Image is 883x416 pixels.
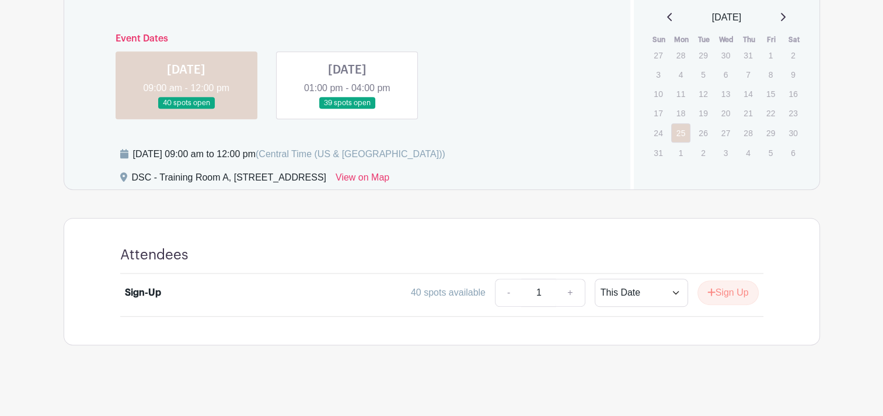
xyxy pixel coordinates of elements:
a: 25 [671,123,690,143]
h4: Attendees [120,247,189,264]
span: (Central Time (US & [GEOGRAPHIC_DATA])) [256,149,445,159]
p: 17 [648,104,668,122]
p: 19 [693,104,713,122]
p: 1 [761,46,780,64]
a: View on Map [336,171,389,189]
th: Tue [693,34,716,46]
p: 6 [783,144,802,162]
p: 2 [783,46,802,64]
a: + [556,279,585,307]
th: Sat [783,34,805,46]
p: 20 [716,104,735,122]
th: Thu [738,34,760,46]
p: 31 [738,46,758,64]
p: 9 [783,65,802,84]
th: Sun [648,34,671,46]
p: 30 [716,46,735,64]
p: 14 [738,85,758,103]
p: 22 [761,104,780,122]
p: 30 [783,124,802,142]
p: 28 [671,46,690,64]
p: 10 [648,85,668,103]
p: 31 [648,144,668,162]
p: 11 [671,85,690,103]
p: 5 [693,65,713,84]
p: 7 [738,65,758,84]
div: [DATE] 09:00 am to 12:00 pm [133,147,445,161]
p: 15 [761,85,780,103]
p: 29 [693,46,713,64]
p: 18 [671,104,690,122]
p: 3 [648,65,668,84]
p: 6 [716,65,735,84]
p: 26 [693,124,713,142]
p: 3 [716,144,735,162]
th: Fri [760,34,783,46]
p: 1 [671,144,690,162]
div: Sign-Up [125,286,161,300]
p: 28 [738,124,758,142]
p: 8 [761,65,780,84]
button: Sign Up [697,280,759,305]
div: 40 spots available [411,286,486,300]
p: 2 [693,144,713,162]
p: 4 [738,144,758,162]
p: 4 [671,65,690,84]
p: 24 [648,124,668,142]
p: 16 [783,85,802,103]
span: [DATE] [712,11,741,25]
p: 27 [648,46,668,64]
p: 5 [761,144,780,162]
p: 12 [693,85,713,103]
h6: Event Dates [106,33,589,44]
p: 21 [738,104,758,122]
p: 23 [783,104,802,122]
a: - [495,279,522,307]
p: 29 [761,124,780,142]
th: Wed [716,34,738,46]
p: 13 [716,85,735,103]
p: 27 [716,124,735,142]
th: Mon [671,34,693,46]
div: DSC - Training Room A, [STREET_ADDRESS] [132,171,326,189]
